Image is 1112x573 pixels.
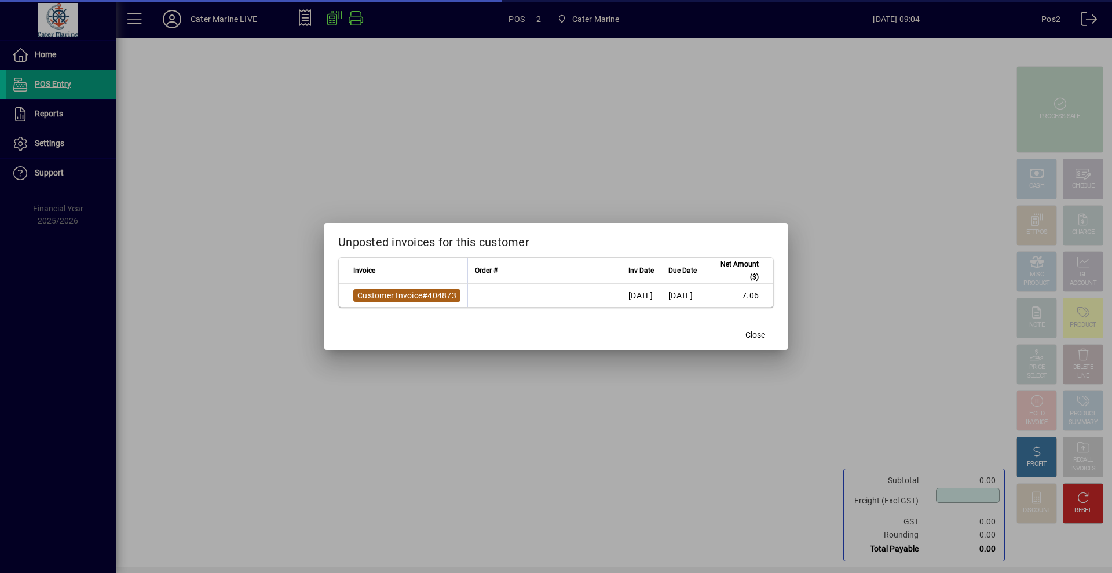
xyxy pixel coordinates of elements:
span: Due Date [668,264,697,277]
span: Invoice [353,264,375,277]
span: Inv Date [628,264,654,277]
td: [DATE] [661,284,704,307]
a: Customer Invoice#404873 [353,289,460,302]
td: [DATE] [621,284,661,307]
span: 404873 [427,291,456,300]
span: # [422,291,427,300]
td: 7.06 [704,284,773,307]
span: Close [745,329,765,341]
button: Close [737,324,774,345]
span: Order # [475,264,498,277]
span: Customer Invoice [357,291,422,300]
h2: Unposted invoices for this customer [324,223,788,257]
span: Net Amount ($) [711,258,759,283]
